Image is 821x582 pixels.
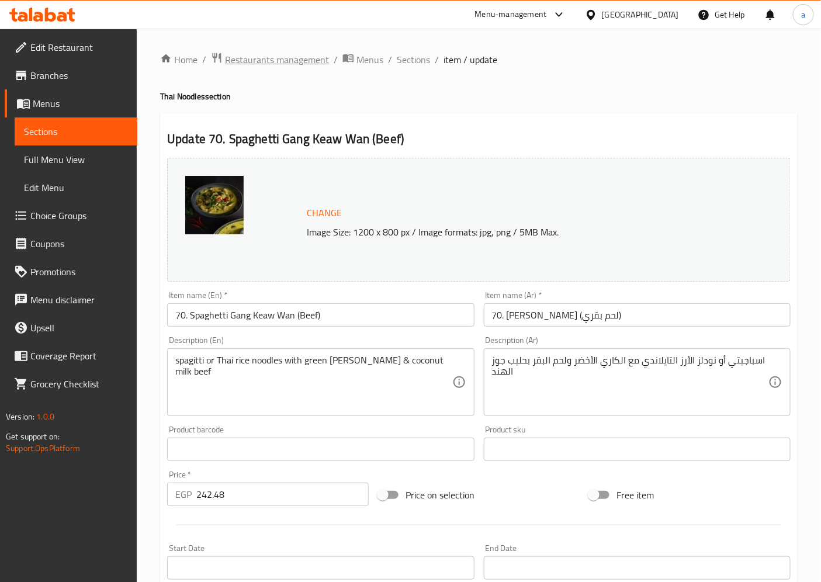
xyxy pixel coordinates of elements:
[30,209,128,223] span: Choice Groups
[36,409,54,424] span: 1.0.0
[225,53,329,67] span: Restaurants management
[6,409,34,424] span: Version:
[211,52,329,67] a: Restaurants management
[167,130,791,148] h2: Update 70. Spaghetti Gang Keaw Wan (Beef)
[33,96,128,110] span: Menus
[175,487,192,501] p: EGP
[15,117,137,145] a: Sections
[160,53,198,67] a: Home
[801,8,805,21] span: a
[5,202,137,230] a: Choice Groups
[444,53,497,67] span: item / update
[202,53,206,67] li: /
[307,205,342,221] span: Change
[484,438,791,461] input: Please enter product sku
[167,438,474,461] input: Please enter product barcode
[196,483,369,506] input: Please enter price
[5,314,137,342] a: Upsell
[6,429,60,444] span: Get support on:
[5,286,137,314] a: Menu disclaimer
[356,53,383,67] span: Menus
[334,53,338,67] li: /
[602,8,679,21] div: [GEOGRAPHIC_DATA]
[6,441,80,456] a: Support.OpsPlatform
[24,124,128,138] span: Sections
[342,52,383,67] a: Menus
[175,355,452,410] textarea: spagitti or Thai rice noodles with green [PERSON_NAME] & coconut milk beef
[435,53,439,67] li: /
[484,303,791,327] input: Enter name Ar
[492,355,768,410] textarea: اسباجيتي أو نودلز الأرز التايلاندي مع الكاري الأخضر ولحم البقر بحليب جوز الهند
[15,174,137,202] a: Edit Menu
[302,225,743,239] p: Image Size: 1200 x 800 px / Image formats: jpg, png / 5MB Max.
[24,181,128,195] span: Edit Menu
[5,342,137,370] a: Coverage Report
[30,68,128,82] span: Branches
[30,321,128,335] span: Upsell
[160,52,798,67] nav: breadcrumb
[167,303,474,327] input: Enter name En
[5,258,137,286] a: Promotions
[5,370,137,398] a: Grocery Checklist
[388,53,392,67] li: /
[15,145,137,174] a: Full Menu View
[30,237,128,251] span: Coupons
[397,53,430,67] a: Sections
[406,488,474,502] span: Price on selection
[475,8,547,22] div: Menu-management
[30,349,128,363] span: Coverage Report
[302,201,347,225] button: Change
[616,488,654,502] span: Free item
[30,293,128,307] span: Menu disclaimer
[160,91,798,102] h4: Thai Noodles section
[5,230,137,258] a: Coupons
[30,377,128,391] span: Grocery Checklist
[185,176,244,234] img: Spaghetti_Gang_Keaw_Wan_B638710580215575070.jpg
[30,40,128,54] span: Edit Restaurant
[5,61,137,89] a: Branches
[5,33,137,61] a: Edit Restaurant
[30,265,128,279] span: Promotions
[24,153,128,167] span: Full Menu View
[5,89,137,117] a: Menus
